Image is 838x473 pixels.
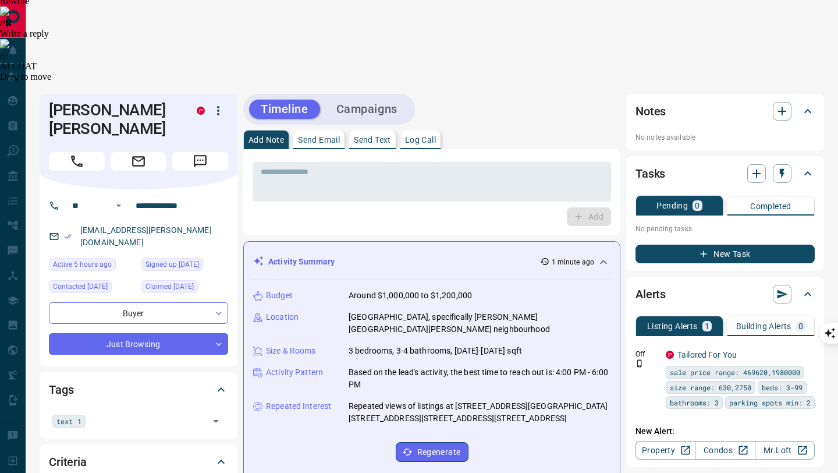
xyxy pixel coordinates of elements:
span: Signed up [DATE] [145,259,199,270]
div: Sun Jan 07 2024 [141,258,228,274]
p: Budget [266,290,293,302]
p: Activity Pattern [266,366,323,379]
p: Building Alerts [736,322,791,330]
button: Timeline [249,100,320,119]
p: [GEOGRAPHIC_DATA], specifically [PERSON_NAME][GEOGRAPHIC_DATA][PERSON_NAME] neighbourhood [349,311,610,336]
div: Buyer [49,302,228,324]
div: Notes [635,97,815,125]
p: 0 [798,322,803,330]
a: Tailored For You [677,350,737,359]
div: property.ca [666,351,674,359]
div: Tags [49,376,228,404]
span: sale price range: 469620,1980000 [670,366,800,378]
button: Campaigns [325,100,409,119]
a: Property [635,441,695,460]
a: Condos [695,441,755,460]
div: Tasks [635,160,815,188]
p: Repeated Interest [266,400,331,412]
span: Contacted [DATE] [53,281,108,292]
p: Pending [656,202,688,210]
div: Activity Summary1 minute ago [253,251,610,273]
span: Email [111,152,166,171]
h2: Alerts [635,285,666,303]
span: beds: 3-99 [762,382,803,393]
h2: Tasks [635,164,665,183]
a: [EMAIL_ADDRESS][PERSON_NAME][DOMAIN_NAME] [80,225,212,247]
button: Open [208,413,224,429]
h2: Tags [49,380,73,399]
p: Activity Summary [268,256,335,268]
span: bathrooms: 3 [670,397,719,408]
span: Claimed [DATE] [145,281,194,292]
p: 0 [695,202,699,210]
p: Based on the lead's activity, the best time to reach out is: 4:00 PM - 6:00 PM [349,366,610,391]
div: Just Browsing [49,333,228,355]
p: Send Email [298,136,340,144]
p: Add Note [248,136,284,144]
div: Sun Sep 14 2025 [49,258,136,274]
svg: Email Verified [64,232,72,241]
p: 1 [705,322,709,330]
button: Regenerate [396,442,468,462]
p: No pending tasks [635,220,815,238]
p: Send Text [354,136,391,144]
div: property.ca [197,107,205,115]
div: Alerts [635,280,815,308]
span: Call [49,152,105,171]
p: Location [266,311,299,323]
p: 1 minute ago [552,257,594,267]
p: Around $1,000,000 to $1,200,000 [349,290,472,302]
span: text 1 [56,415,81,427]
a: Mr.Loft [755,441,815,460]
span: Active 5 hours ago [53,259,112,270]
p: Off [635,349,659,359]
p: Completed [750,202,791,210]
p: Listing Alerts [647,322,698,330]
h2: Criteria [49,453,87,471]
h2: Notes [635,102,666,121]
span: parking spots min: 2 [729,397,811,408]
button: New Task [635,245,815,263]
p: Log Call [405,136,436,144]
span: Message [172,152,228,171]
div: Sun Jan 07 2024 [141,280,228,296]
span: size range: 630,2750 [670,382,751,393]
h1: [PERSON_NAME] [PERSON_NAME] [49,101,179,138]
button: Open [112,199,126,213]
svg: Push Notification Only [635,359,644,368]
p: New Alert: [635,425,815,437]
p: 3 bedrooms, 3-4 bathrooms, [DATE]-[DATE] sqft [349,345,522,357]
p: No notes available [635,132,815,143]
div: Mon Apr 28 2025 [49,280,136,296]
p: Size & Rooms [266,345,316,357]
p: Repeated views of listings at [STREET_ADDRESS][GEOGRAPHIC_DATA][STREET_ADDRESS][STREET_ADDRESS][S... [349,400,610,425]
